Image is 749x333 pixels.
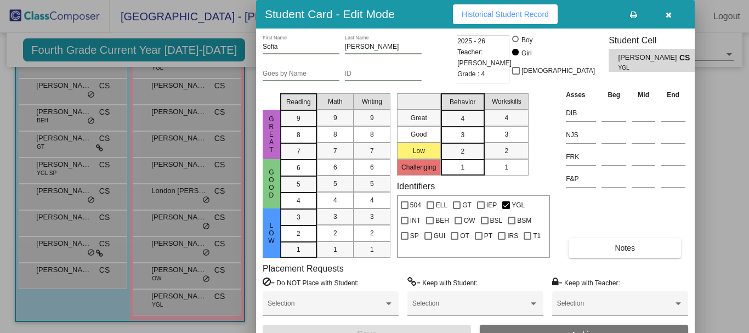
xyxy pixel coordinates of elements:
input: assessment [566,127,596,143]
span: Reading [286,97,311,107]
span: 1 [461,162,464,172]
span: ELL [436,199,447,212]
span: 4 [333,195,337,205]
span: 3 [297,212,300,222]
th: Mid [629,89,658,101]
th: End [658,89,688,101]
span: 5 [297,179,300,189]
span: 2025 - 26 [457,36,485,47]
span: BSM [517,214,531,227]
span: YGL [619,64,672,72]
span: SP [410,229,419,242]
span: Good [266,168,276,199]
span: Behavior [450,97,475,107]
span: 3 [461,130,464,140]
button: Notes [569,238,681,258]
span: 6 [333,162,337,172]
span: Workskills [492,97,521,106]
span: 8 [297,130,300,140]
span: 4 [461,114,464,123]
span: 7 [297,146,300,156]
span: 2 [504,146,508,156]
span: IRS [507,229,518,242]
span: 9 [333,113,337,123]
span: OT [460,229,469,242]
span: GT [462,199,472,212]
label: = Do NOT Place with Student: [263,277,359,288]
th: Asses [563,89,599,101]
span: OW [464,214,475,227]
input: assessment [566,171,596,187]
span: 4 [504,113,508,123]
span: Teacher: [PERSON_NAME] [457,47,512,69]
button: Historical Student Record [453,4,558,24]
span: 6 [297,163,300,173]
span: Low [266,222,276,245]
span: 2 [461,146,464,156]
input: assessment [566,149,596,165]
span: T1 [533,229,541,242]
span: CS [679,52,695,64]
span: 2 [297,229,300,239]
h3: Student Card - Edit Mode [265,7,395,21]
span: 7 [333,146,337,156]
span: 6 [370,162,374,172]
span: Writing [362,97,382,106]
span: 1 [370,245,374,255]
span: 2 [370,228,374,238]
label: = Keep with Student: [407,277,478,288]
span: 8 [370,129,374,139]
span: 9 [370,113,374,123]
span: Math [328,97,343,106]
span: 7 [370,146,374,156]
label: Identifiers [397,181,435,191]
span: 5 [333,179,337,189]
span: GUI [434,229,445,242]
span: 1 [297,245,300,255]
span: Grade : 4 [457,69,485,80]
span: 4 [297,196,300,206]
div: Boy [521,35,533,45]
input: goes by name [263,70,339,78]
span: INT [410,214,421,227]
span: YGL [512,199,525,212]
span: 3 [370,212,374,222]
span: [DEMOGRAPHIC_DATA] [521,64,595,77]
span: 1 [504,162,508,172]
div: Girl [521,48,532,58]
span: 504 [410,199,421,212]
span: 5 [370,179,374,189]
th: Beg [599,89,629,101]
span: 1 [333,245,337,255]
input: assessment [566,105,596,121]
span: 3 [504,129,508,139]
span: Great [266,115,276,154]
span: BSL [490,214,503,227]
label: Placement Requests [263,263,344,274]
span: 4 [370,195,374,205]
span: 2 [333,228,337,238]
span: Notes [615,244,635,252]
span: BEH [435,214,449,227]
span: 3 [333,212,337,222]
span: Historical Student Record [462,10,549,19]
span: 8 [333,129,337,139]
label: = Keep with Teacher: [552,277,620,288]
span: 9 [297,114,300,123]
h3: Student Cell [609,35,704,46]
span: [PERSON_NAME] [619,52,679,64]
span: IEP [486,199,497,212]
span: PT [484,229,492,242]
